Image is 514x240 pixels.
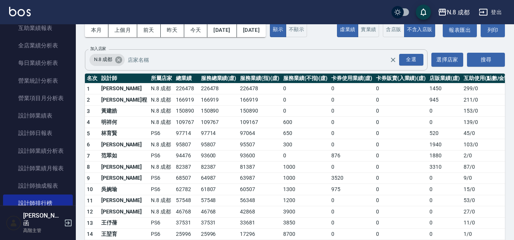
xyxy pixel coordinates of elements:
button: 本月 [85,23,108,37]
td: N.8 成都 [149,195,174,206]
td: 0 [428,195,462,206]
th: 卡券販賣(入業績)(虛) [374,74,428,83]
td: 600 [281,117,329,128]
a: 設計師抽成報表 [3,177,73,195]
td: N.8 成都 [149,117,174,128]
span: 1 [87,86,90,92]
div: N.8 成都 [89,54,125,66]
input: 店家名稱 [126,53,403,66]
td: 2 / 0 [462,150,513,162]
td: 0 [281,105,329,117]
button: [DATE] [207,23,237,37]
td: 520 [428,128,462,139]
td: 0 [281,83,329,94]
button: Clear [388,55,398,65]
td: 王堃育 [99,229,149,240]
button: [DATE] [237,23,266,37]
td: [PERSON_NAME] [99,173,149,184]
th: 服務業績(指)(虛) [238,74,281,83]
td: 82387 [199,162,238,173]
td: 0 [374,117,428,128]
td: 37531 [199,217,238,229]
td: 150890 [238,105,281,117]
td: 82387 [174,162,199,173]
td: PS6 [149,128,174,139]
td: 0 [329,117,374,128]
td: 150890 [174,105,199,117]
button: 虛業績 [337,22,358,37]
td: 109167 [238,117,281,128]
span: 8 [87,164,90,170]
td: 103 / 0 [462,139,513,151]
td: 94476 [174,150,199,162]
td: [PERSON_NAME]程 [99,94,149,106]
td: 3900 [281,206,329,218]
td: 9 / 0 [462,173,513,184]
td: 0 [329,162,374,173]
td: 1000 [281,162,329,173]
a: 設計師業績分析表 [3,142,73,160]
span: 4 [87,119,90,125]
td: N.8 成都 [149,162,174,173]
td: PS6 [149,173,174,184]
button: 不含入店販 [404,22,436,37]
td: 0 [428,217,462,229]
td: 0 [329,206,374,218]
td: 0 [281,150,329,162]
a: 全店業績分析表 [3,37,73,54]
span: 7 [87,153,90,159]
td: N.8 成都 [149,139,174,151]
a: 每日業績分析表 [3,54,73,72]
td: 0 [374,83,428,94]
a: 設計師業績月報表 [3,160,73,177]
td: 1000 [281,173,329,184]
td: 黃建皓 [99,105,149,117]
td: 37531 [174,217,199,229]
td: 1200 [281,195,329,206]
td: 0 [329,229,374,240]
td: 1940 [428,139,462,151]
td: 0 [329,195,374,206]
td: 0 [329,105,374,117]
td: 226478 [199,83,238,94]
td: 60507 [238,184,281,195]
td: 0 [428,173,462,184]
td: 0 [374,162,428,173]
td: 0 [374,139,428,151]
button: N.8 成都 [435,5,473,20]
td: 0 [374,195,428,206]
td: 王伃蒨 [99,217,149,229]
th: 名次 [85,74,99,83]
td: PS6 [149,229,174,240]
td: 15 / 0 [462,184,513,195]
td: 25996 [174,229,199,240]
td: 109767 [199,117,238,128]
button: Open [398,52,425,67]
td: 945 [428,94,462,106]
td: N.8 成都 [149,206,174,218]
td: 0 [428,206,462,218]
td: 0 [428,184,462,195]
td: 3310 [428,162,462,173]
span: 14 [87,231,93,237]
a: 設計師業績表 [3,107,73,124]
td: 46768 [174,206,199,218]
td: 876 [329,150,374,162]
td: 1300 [281,184,329,195]
td: 57548 [174,195,199,206]
button: 列印 [481,23,505,37]
td: 139 / 0 [462,117,513,128]
td: 56348 [238,195,281,206]
td: 0 [374,105,428,117]
span: 2 [87,97,90,103]
td: 63987 [238,173,281,184]
button: 登出 [476,5,505,19]
td: 0 [428,105,462,117]
td: 0 [428,117,462,128]
td: N.8 成都 [149,94,174,106]
td: 1450 [428,83,462,94]
button: 含店販 [383,22,404,37]
td: [PERSON_NAME] [99,139,149,151]
th: 互助使用(點數/金額) [462,74,513,83]
th: 服務業績(不指)(虛) [281,74,329,83]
